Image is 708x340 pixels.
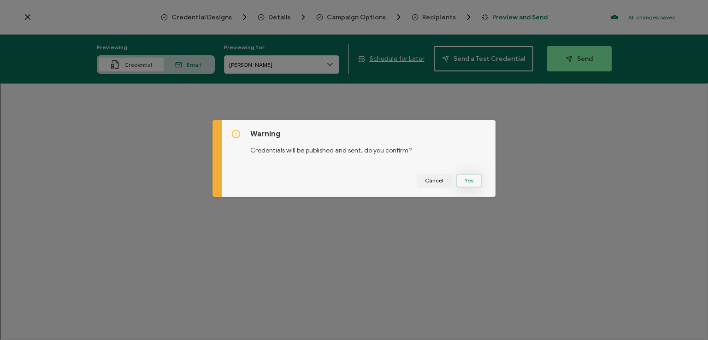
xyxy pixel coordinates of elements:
button: Yes [456,174,482,188]
iframe: Chat Widget [662,296,708,340]
span: Cancel [425,178,443,183]
h5: Warning [250,129,486,139]
p: Credentials will be published and sent, do you confirm? [250,139,486,155]
button: Cancel [417,174,452,188]
div: dialog [212,120,496,197]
